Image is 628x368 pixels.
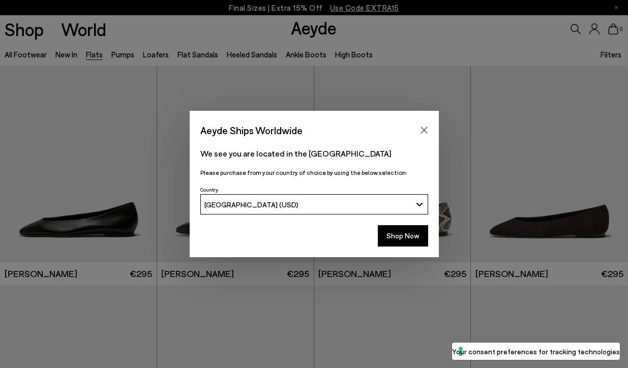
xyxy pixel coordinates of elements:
[200,187,218,193] span: Country
[378,225,428,247] button: Shop Now
[200,147,428,160] p: We see you are located in the [GEOGRAPHIC_DATA]
[452,343,620,360] button: Your consent preferences for tracking technologies
[204,200,298,209] span: [GEOGRAPHIC_DATA] (USD)
[452,346,620,357] label: Your consent preferences for tracking technologies
[200,168,428,177] p: Please purchase from your country of choice by using the below selection:
[416,122,432,138] button: Close
[200,121,303,139] span: Aeyde Ships Worldwide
